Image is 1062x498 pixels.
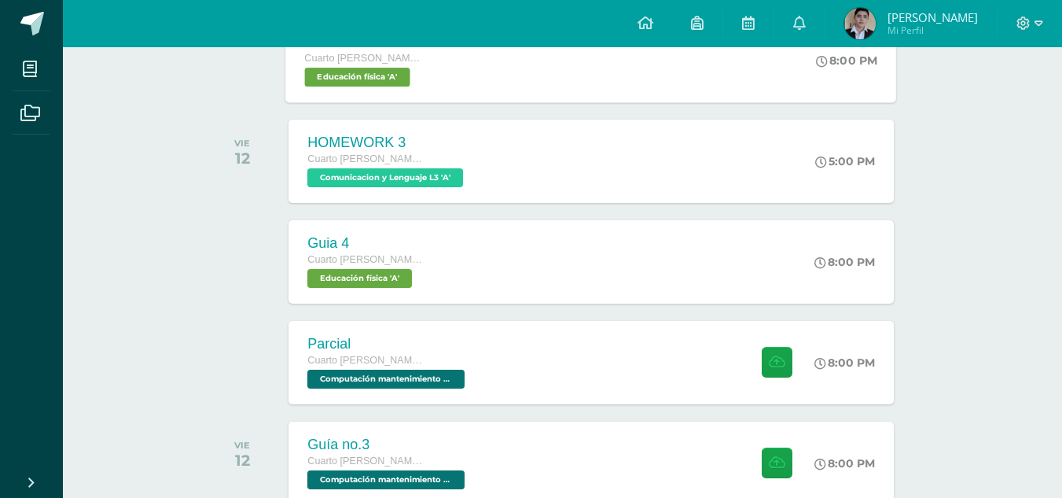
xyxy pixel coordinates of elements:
div: VIE [234,138,250,149]
div: Actividad en clase [305,34,424,50]
div: VIE [234,440,250,451]
div: 12 [234,451,250,470]
div: HOMEWORK 3 [307,135,467,151]
div: 5:00 PM [815,154,875,168]
span: Mi Perfil [887,24,978,37]
div: 12 [234,149,250,168]
span: Cuarto [PERSON_NAME]. CCLL en Diseño Gráfico [307,254,425,265]
span: Educación física 'A' [305,68,410,87]
div: 8:00 PM [814,255,875,269]
span: Cuarto [PERSON_NAME]. CCLL en Diseño Gráfico [307,153,425,164]
span: Computación mantenimiento y reparación de Computadoras 'A' [307,370,465,389]
span: Cuarto [PERSON_NAME]. CCLL en Diseño Gráfico [307,456,425,467]
span: Computación mantenimiento y reparación de Computadoras 'A' [307,470,465,489]
div: Guia 4 [307,235,425,252]
span: Comunicacion y Lenguaje L3 'A' [307,168,463,187]
span: Cuarto [PERSON_NAME]. CCLL en Diseño Gráfico [305,53,424,64]
span: [PERSON_NAME] [887,9,978,25]
div: 8:00 PM [817,53,878,68]
img: 0e897e71f3e6f6ea8e502af4794bf57e.png [844,8,876,39]
div: Parcial [307,336,469,352]
div: 8:00 PM [814,456,875,470]
div: Guía no.3 [307,437,469,453]
span: Educación física 'A' [307,269,412,288]
span: Cuarto [PERSON_NAME]. CCLL en Diseño Gráfico [307,355,425,366]
div: 8:00 PM [814,356,875,370]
